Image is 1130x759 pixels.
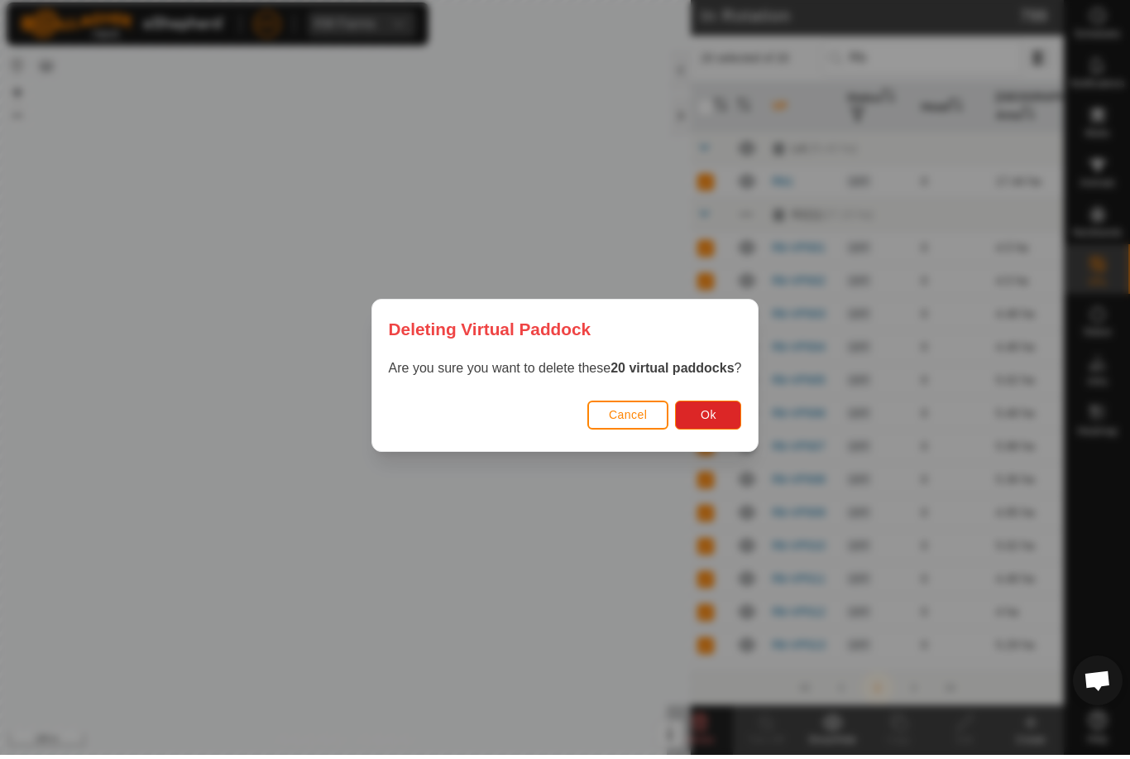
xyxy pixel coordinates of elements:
[389,365,742,379] span: Are you sure you want to delete these ?
[609,412,648,425] span: Cancel
[587,405,669,434] button: Cancel
[701,412,716,425] span: Ok
[389,320,591,346] span: Deleting Virtual Paddock
[1073,660,1123,709] a: Open chat
[675,405,741,434] button: Ok
[610,365,734,379] strong: 20 virtual paddocks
